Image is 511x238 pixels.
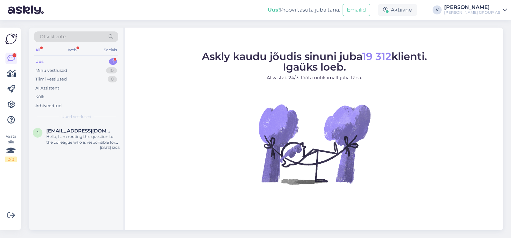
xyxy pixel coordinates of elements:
div: Vaata siia [5,133,17,162]
div: [PERSON_NAME] GROUP AS [444,10,500,15]
div: Minu vestlused [35,67,67,74]
b: Uus! [268,7,280,13]
div: 0 [108,76,117,82]
div: Uus [35,58,44,65]
div: V [433,5,442,14]
button: Emailid [343,4,370,16]
div: [DATE] 12:26 [100,145,120,150]
img: No Chat active [256,86,372,202]
span: 19 312 [362,50,391,63]
img: Askly Logo [5,33,17,45]
span: Uued vestlused [61,114,91,120]
div: Tiimi vestlused [35,76,67,82]
span: Otsi kliente [40,33,66,40]
div: Hello, I am routing this question to the colleague who is responsible for this topic. The reply m... [46,134,120,145]
div: Proovi tasuta juba täna: [268,6,340,14]
div: Socials [103,46,118,54]
p: AI vastab 24/7. Tööta nutikamalt juba täna. [202,74,427,81]
div: [PERSON_NAME] [444,5,500,10]
span: j [37,130,39,135]
div: 1 [109,58,117,65]
div: Kõik [35,94,45,100]
div: All [34,46,41,54]
div: Arhiveeritud [35,103,62,109]
span: julyasem2@gmail.com [46,128,113,134]
div: Aktiivne [378,4,417,16]
div: 2 / 3 [5,157,17,162]
a: [PERSON_NAME][PERSON_NAME] GROUP AS [444,5,507,15]
div: AI Assistent [35,85,59,91]
div: Web [67,46,78,54]
div: 10 [106,67,117,74]
span: Askly kaudu jõudis sinuni juba klienti. Igaüks loeb. [202,50,427,73]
